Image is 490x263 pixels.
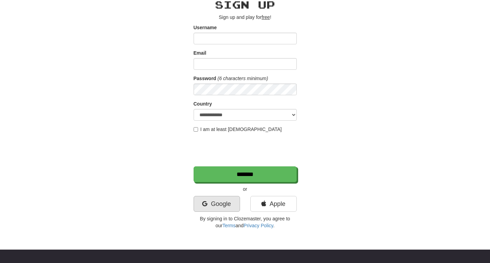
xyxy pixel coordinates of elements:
label: Email [194,50,206,56]
label: I am at least [DEMOGRAPHIC_DATA] [194,126,282,133]
a: Terms [222,223,236,228]
label: Country [194,100,212,107]
a: Privacy Policy [243,223,273,228]
label: Password [194,75,216,82]
a: Apple [250,196,297,212]
label: Username [194,24,217,31]
iframe: reCAPTCHA [194,136,298,163]
p: or [194,186,297,193]
u: free [262,14,270,20]
a: Google [194,196,240,212]
em: (6 characters minimum) [218,76,268,81]
input: I am at least [DEMOGRAPHIC_DATA] [194,127,198,132]
p: Sign up and play for ! [194,14,297,21]
p: By signing in to Clozemaster, you agree to our and . [194,215,297,229]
